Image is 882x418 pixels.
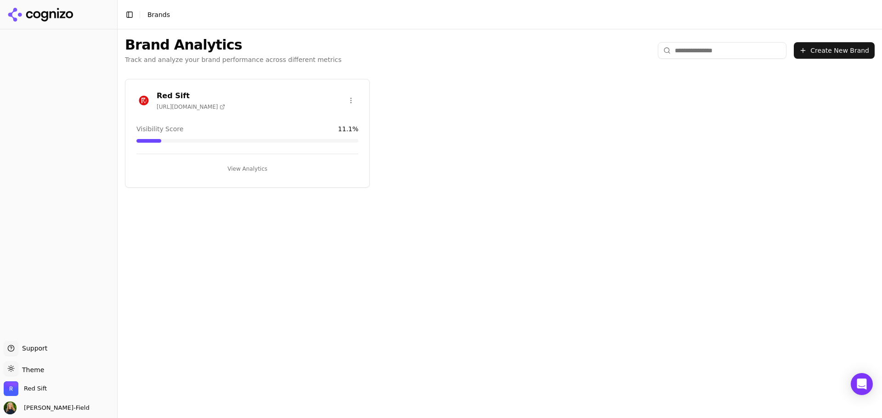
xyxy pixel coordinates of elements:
span: Visibility Score [136,124,183,134]
h1: Brand Analytics [125,37,342,53]
img: Francesca Rünger-Field [4,401,17,414]
img: Red Sift [136,93,151,108]
span: 11.1 % [338,124,358,134]
h3: Red Sift [157,90,225,101]
button: View Analytics [136,162,358,176]
span: [PERSON_NAME]-Field [20,404,90,412]
span: Theme [18,366,44,373]
button: Create New Brand [794,42,875,59]
img: Red Sift [4,381,18,396]
p: Track and analyze your brand performance across different metrics [125,55,342,64]
button: Open user button [4,401,90,414]
span: [URL][DOMAIN_NAME] [157,103,225,111]
span: Support [18,344,47,353]
div: Open Intercom Messenger [851,373,873,395]
span: Red Sift [24,385,47,393]
span: Brands [147,11,170,18]
nav: breadcrumb [147,10,170,19]
button: Open organization switcher [4,381,47,396]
